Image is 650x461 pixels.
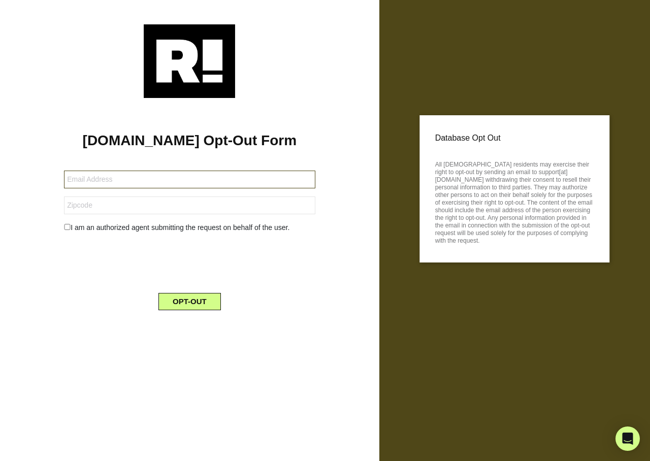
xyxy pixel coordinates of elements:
div: I am an authorized agent submitting the request on behalf of the user. [56,222,322,233]
div: Open Intercom Messenger [615,426,640,451]
input: Email Address [64,171,315,188]
p: Database Opt Out [435,130,594,146]
h1: [DOMAIN_NAME] Opt-Out Form [15,132,364,149]
img: Retention.com [144,24,235,98]
button: OPT-OUT [158,293,221,310]
input: Zipcode [64,196,315,214]
p: All [DEMOGRAPHIC_DATA] residents may exercise their right to opt-out by sending an email to suppo... [435,158,594,245]
iframe: reCAPTCHA [112,241,267,281]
